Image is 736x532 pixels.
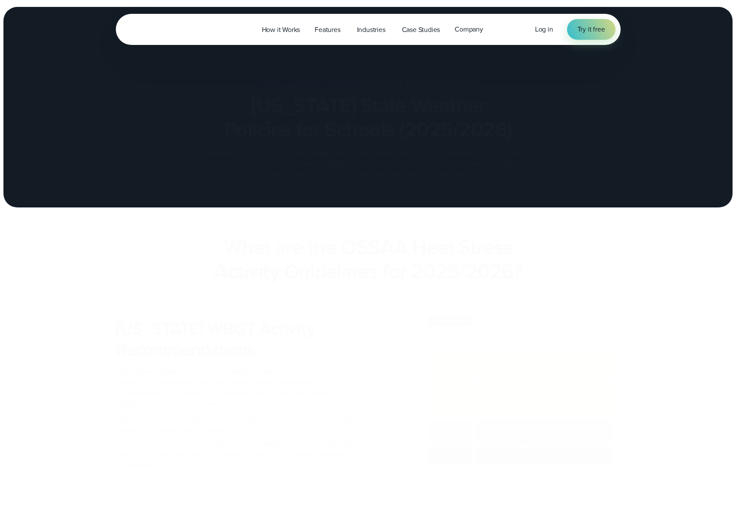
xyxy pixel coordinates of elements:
span: Industries [357,25,386,35]
span: Company [455,24,483,35]
span: How it Works [262,25,300,35]
a: Case Studies [395,21,448,38]
span: Features [315,25,340,35]
a: Log in [535,24,553,35]
a: How it Works [255,21,308,38]
a: Try it free [567,19,615,40]
span: Try it free [577,24,605,35]
span: Case Studies [402,25,440,35]
span: Log in [535,24,553,34]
